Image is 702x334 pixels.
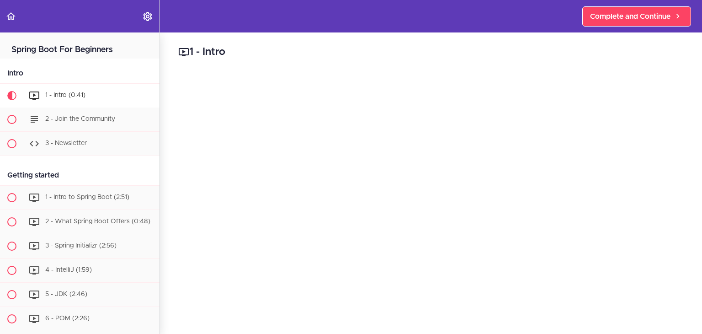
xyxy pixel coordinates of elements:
h2: 1 - Intro [178,44,684,60]
a: Complete and Continue [582,6,691,27]
span: Complete and Continue [590,11,670,22]
span: 2 - What Spring Boot Offers (0:48) [45,218,150,225]
span: 1 - Intro (0:41) [45,92,85,98]
span: 2 - Join the Community [45,116,115,122]
span: 3 - Newsletter [45,140,87,146]
span: 5 - JDK (2:46) [45,291,87,297]
span: 4 - IntelliJ (1:59) [45,267,92,273]
svg: Back to course curriculum [5,11,16,22]
span: 6 - POM (2:26) [45,315,90,322]
svg: Settings Menu [142,11,153,22]
span: 3 - Spring Initializr (2:56) [45,242,117,249]
span: 1 - Intro to Spring Boot (2:51) [45,194,129,200]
